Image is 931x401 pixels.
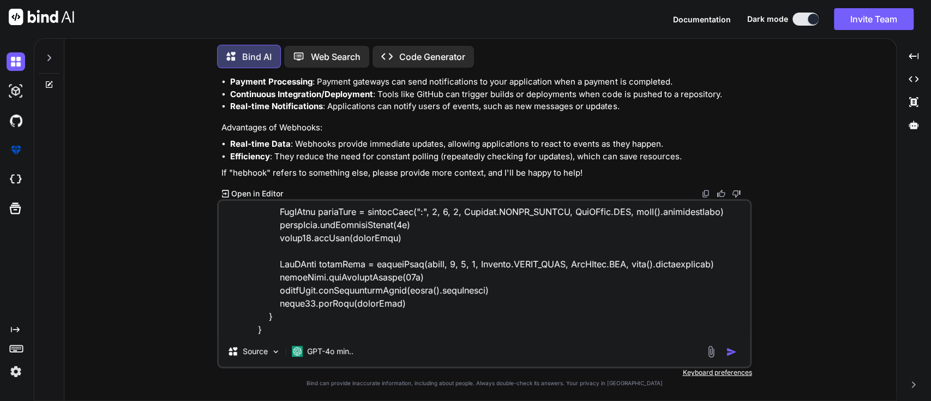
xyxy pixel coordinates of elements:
[217,368,752,377] p: Keyboard preferences
[230,151,270,161] strong: Efficiency
[673,15,731,24] span: Documentation
[221,122,749,134] h4: Advantages of Webhooks:
[399,50,465,63] p: Code Generator
[292,346,303,357] img: GPT-4o mini
[7,111,25,130] img: githubDark
[230,76,749,88] li: : Payment gateways can send notifications to your application when a payment is completed.
[747,14,788,25] span: Dark mode
[231,188,283,199] p: Open in Editor
[230,88,749,101] li: : Tools like GitHub can trigger builds or deployments when code is pushed to a repository.
[705,345,717,358] img: attachment
[717,189,725,198] img: like
[311,50,361,63] p: Web Search
[230,151,749,163] li: : They reduce the need for constant polling (repeatedly checking for updates), which can save res...
[307,346,353,357] p: GPT-4o min..
[217,379,752,387] p: Bind can provide inaccurate information, including about people. Always double-check its answers....
[7,170,25,189] img: cloudideIcon
[7,82,25,100] img: darkAi-studio
[242,50,272,63] p: Bind AI
[7,141,25,159] img: premium
[701,189,710,198] img: copy
[230,76,313,87] strong: Payment Processing
[834,8,914,30] button: Invite Team
[7,362,25,381] img: settings
[230,89,373,99] strong: Continuous Integration/Deployment
[7,52,25,71] img: darkChat
[221,167,749,179] p: If "hebhook" refers to something else, please provide more context, and I'll be happy to help!
[271,347,280,356] img: Pick Models
[230,139,291,149] strong: Real-time Data
[9,9,74,25] img: Bind AI
[230,138,749,151] li: : Webhooks provide immediate updates, allowing applications to react to events as they happen.
[673,14,731,25] button: Documentation
[230,101,323,111] strong: Real-time Notifications
[243,346,268,357] p: Source
[219,201,750,336] textarea: lore ip dolo, sit 2am conse adipiscing elitseddo, eiu temp incidid utl etdolorem ali enimadm. Ven...
[230,100,749,113] li: : Applications can notify users of events, such as new messages or updates.
[732,189,741,198] img: dislike
[726,346,737,357] img: icon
